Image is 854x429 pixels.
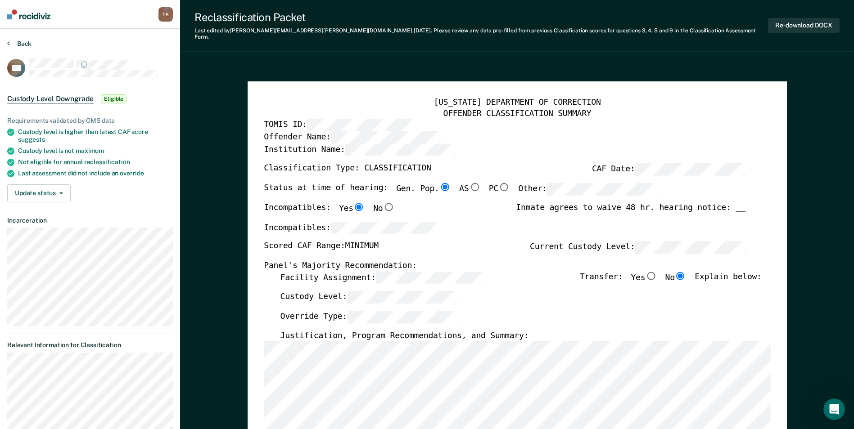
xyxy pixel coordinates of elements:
[264,261,745,272] div: Panel's Majority Recommendation:
[635,163,745,176] input: CAF Date:
[264,221,441,234] label: Incompatibles:
[158,7,173,22] div: T B
[675,271,687,279] input: No
[469,183,480,191] input: AS
[516,202,745,221] div: Inmate agrees to waive 48 hr. hearing notice: __
[158,7,173,22] button: TB
[7,217,173,224] dt: Incarceration
[375,271,486,284] input: Facility Assignment:
[414,27,431,34] span: [DATE]
[194,11,768,24] div: Reclassification Packet
[280,311,457,323] label: Override Type:
[7,184,71,202] button: Update status
[264,163,431,176] label: Classification Type: CLASSIFICATION
[345,143,455,156] input: Institution Name:
[18,136,45,143] span: suggests
[488,183,510,196] label: PC
[264,131,441,144] label: Offender Name:
[18,128,173,143] div: Custody level is higher than latest CAF score
[101,94,127,103] span: Eligible
[280,330,529,341] label: Justification, Program Recommendations, and Summary:
[18,158,173,166] div: Not eligible for annual
[383,202,394,210] input: No
[7,40,32,48] button: Back
[396,183,451,196] label: Gen. Pop.
[439,183,451,191] input: Gen. Pop.
[264,119,417,131] label: TOMIS ID:
[7,341,173,349] dt: Relevant Information for Classification
[459,183,480,196] label: AS
[18,147,173,155] div: Custody level is not
[7,9,50,19] img: Recidiviz
[264,143,455,156] label: Institution Name:
[768,18,840,33] button: Re-download DOCX
[635,241,745,254] input: Current Custody Level:
[7,117,173,125] div: Requirements validated by OMS data
[823,398,845,420] iframe: Intercom live chat
[547,183,657,196] input: Other:
[665,271,686,284] label: No
[498,183,510,191] input: PC
[592,163,745,176] label: CAF Date:
[347,291,457,304] input: Custody Level:
[280,271,486,284] label: Facility Assignment:
[307,119,417,131] input: TOMIS ID:
[7,94,94,103] span: Custody Level Downgrade
[530,241,745,254] label: Current Custody Level:
[84,158,130,165] span: reclassification
[330,131,441,144] input: Offender Name:
[330,221,441,234] input: Incompatibles:
[353,202,365,210] input: Yes
[347,311,457,323] input: Override Type:
[76,147,104,154] span: maximum
[339,202,365,214] label: Yes
[264,202,394,221] div: Incompatibles:
[373,202,394,214] label: No
[631,271,657,284] label: Yes
[18,170,173,177] div: Last assessment did not include an
[194,27,768,40] div: Last edited by [PERSON_NAME][EMAIL_ADDRESS][PERSON_NAME][DOMAIN_NAME] . Please review any data pr...
[120,170,144,177] span: override
[645,271,657,279] input: Yes
[264,108,770,119] div: OFFENDER CLASSIFICATION SUMMARY
[518,183,657,196] label: Other:
[264,98,770,108] div: [US_STATE] DEPARTMENT OF CORRECTION
[264,183,657,203] div: Status at time of hearing:
[580,271,762,291] div: Transfer: Explain below:
[264,241,379,254] label: Scored CAF Range: MINIMUM
[280,291,457,304] label: Custody Level:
